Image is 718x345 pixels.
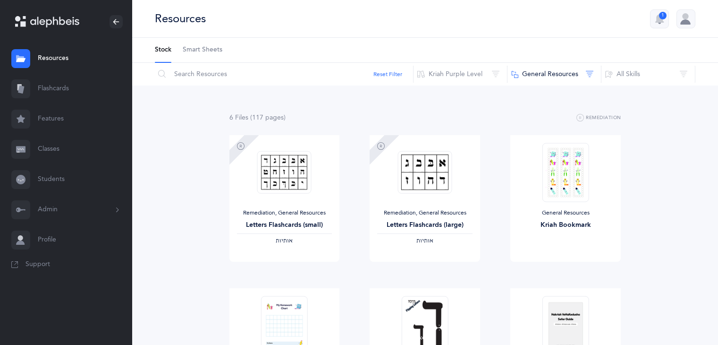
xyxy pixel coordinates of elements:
img: Letters_flashcards_Large_thumbnail_1612303125.png [398,151,452,194]
button: Kriah Purple Level [413,63,507,86]
iframe: Drift Widget Chat Controller [671,298,707,334]
div: Letters Flashcards (small) [237,220,332,230]
input: Search Resources [154,63,414,86]
button: Remediation [576,112,621,124]
span: Support [25,260,50,269]
img: Alephbeis_bookmarks_thumbnail_1613454458.png [542,143,589,202]
div: Remediation, General Resources [377,209,473,217]
div: General Resources [518,209,613,217]
span: ‫אותיות‬ [416,237,433,244]
span: s [281,114,284,121]
button: Reset Filter [373,70,402,78]
span: ‫אותיות‬ [276,237,293,244]
div: Kriah Bookmark [518,220,613,230]
div: 1 [659,12,667,19]
div: Remediation, General Resources [237,209,332,217]
span: Smart Sheets [183,45,222,55]
button: 1 [650,9,669,28]
span: (117 page ) [250,114,286,121]
div: Letters Flashcards (large) [377,220,473,230]
span: 6 File [229,114,248,121]
button: All Skills [601,63,695,86]
img: Letters_Flashcards_Mini_thumbnail_1612303140.png [257,151,312,194]
div: Resources [155,11,206,26]
button: General Resources [507,63,601,86]
span: s [245,114,248,121]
